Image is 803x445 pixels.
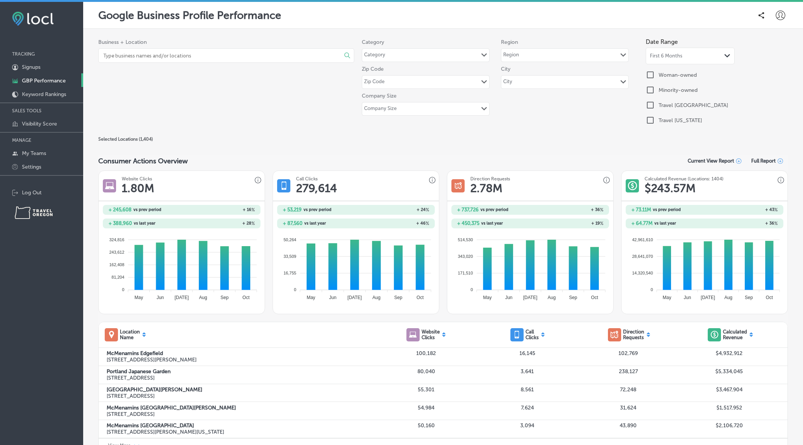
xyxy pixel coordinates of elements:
label: Company Size [362,93,490,99]
span: vs prev period [653,208,681,212]
p: GBP Performance [22,78,66,84]
tspan: 0 [122,287,124,292]
tspan: 16,755 [284,271,296,275]
label: Minority-owned [659,87,698,93]
h3: Calculated Revenue (Locations: 1404) [645,176,724,181]
label: McMenamins Edgefield [107,350,376,357]
p: 100,182 [376,350,477,357]
p: 31,624 [578,405,679,411]
tspan: Oct [242,295,250,300]
p: Direction Requests [623,329,644,340]
span: vs last year [304,221,326,225]
h2: + 19 [530,221,603,226]
p: [STREET_ADDRESS][PERSON_NAME] [107,357,376,363]
h3: Call Clicks [296,176,318,181]
tspan: Aug [199,295,207,300]
span: vs prev period [133,208,161,212]
h2: + 73.11M [631,207,651,212]
p: $3,467,904 [679,386,780,393]
tspan: 514,530 [458,237,473,242]
tspan: Sep [569,295,577,300]
h2: + 388,960 [109,220,132,226]
p: Settings [22,164,41,170]
p: My Teams [22,150,46,157]
label: McMenamins [GEOGRAPHIC_DATA][PERSON_NAME] [107,405,376,411]
h2: + 737,726 [457,207,479,212]
span: Business + Location [98,39,354,45]
span: % [251,207,255,212]
label: Travel [US_STATE] [659,117,702,124]
p: 54,984 [376,405,477,411]
span: % [426,221,429,226]
label: Date Range [646,38,678,45]
h3: Direction Requests [470,176,510,181]
div: City [503,79,512,87]
p: Calculated Revenue [723,329,747,340]
tspan: May [663,295,671,300]
p: Visibility Score [22,121,57,127]
tspan: May [135,295,143,300]
span: First 6 Months [650,53,682,59]
tspan: 162,408 [109,262,124,267]
h2: + 43 [705,207,778,212]
img: fda3e92497d09a02dc62c9cd864e3231.png [12,12,54,26]
label: Zip Code [362,66,490,72]
h1: 279,614 [296,181,337,195]
tspan: 50,264 [284,237,296,242]
tspan: 171,510 [458,271,473,275]
tspan: 0 [651,287,653,292]
p: $4,932,912 [679,350,780,357]
span: vs last year [134,221,155,225]
p: 7,624 [477,405,578,411]
p: 72,248 [578,386,679,393]
p: Log Out [22,189,42,196]
div: Zip Code [364,79,384,87]
span: % [600,221,603,226]
p: 238,127 [578,368,679,375]
p: Google Business Profile Performance [98,9,281,22]
p: $1,517,952 [679,405,780,411]
tspan: [DATE] [347,295,362,300]
p: 8,561 [477,386,578,393]
h2: + 46 [356,221,429,226]
tspan: Jun [157,295,164,300]
p: [STREET_ADDRESS] [107,411,376,417]
div: Category [364,52,385,60]
p: 16,145 [477,350,578,357]
h2: + 24 [356,207,429,212]
tspan: Sep [745,295,753,300]
span: Full Report [751,158,776,164]
span: vs last year [654,221,676,225]
span: % [774,221,778,226]
span: vs prev period [481,208,508,212]
tspan: 243,612 [109,250,124,254]
tspan: [DATE] [523,295,538,300]
p: 102,769 [578,350,679,357]
p: [STREET_ADDRESS][PERSON_NAME][US_STATE] [107,429,376,435]
p: 3,094 [477,422,578,429]
tspan: 343,020 [458,254,473,259]
h2: + 450,375 [457,220,479,226]
p: 43,890 [578,422,679,429]
h2: + 53,219 [283,207,302,212]
p: 55,301 [376,386,477,393]
tspan: 324,816 [109,237,124,242]
tspan: Jun [505,295,512,300]
tspan: Oct [417,295,424,300]
h1: 1.80M [122,181,154,195]
tspan: Jun [684,295,691,300]
h2: + 64.77M [631,220,653,226]
tspan: 42,961,610 [632,237,653,242]
p: Keyword Rankings [22,91,66,98]
tspan: Oct [591,295,598,300]
label: City [501,66,629,72]
label: Woman-owned [659,72,697,78]
tspan: [DATE] [175,295,189,300]
tspan: Oct [766,295,773,300]
tspan: Sep [220,295,229,300]
img: Travel Oregon [15,206,53,219]
h2: + 245,608 [109,207,132,212]
p: 80,040 [376,368,477,375]
span: Consumer Actions Overview [98,157,188,165]
h3: Website Clicks [122,176,152,181]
